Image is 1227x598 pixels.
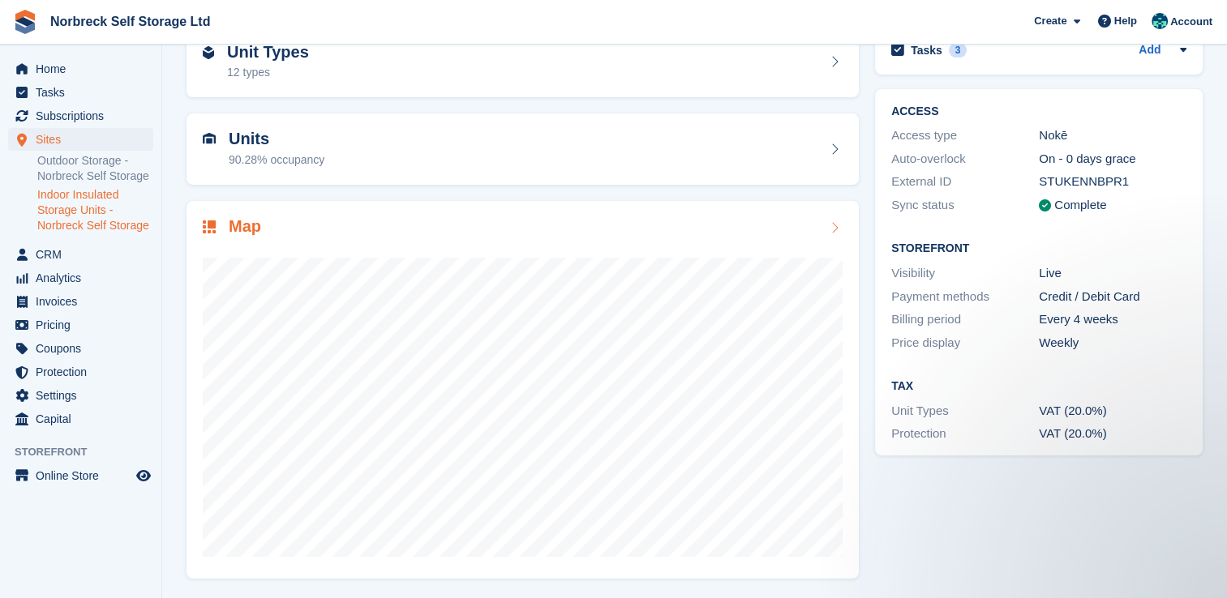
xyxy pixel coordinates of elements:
[1039,310,1186,329] div: Every 4 weeks
[203,220,216,233] img: map-icn-33ee37083ee616e46c38cad1a60f524a97daa1e2b2c8c0bc3eb3415660979fc1.svg
[8,58,153,80] a: menu
[891,425,1039,443] div: Protection
[8,243,153,266] a: menu
[36,243,133,266] span: CRM
[203,46,214,59] img: unit-type-icn-2b2737a686de81e16bb02015468b77c625bbabd49415b5ef34ead5e3b44a266d.svg
[8,81,153,104] a: menu
[949,43,967,58] div: 3
[891,105,1186,118] h2: ACCESS
[229,217,261,236] h2: Map
[229,130,324,148] h2: Units
[1114,13,1137,29] span: Help
[891,196,1039,215] div: Sync status
[891,173,1039,191] div: External ID
[36,384,133,407] span: Settings
[1039,288,1186,306] div: Credit / Debit Card
[187,113,859,185] a: Units 90.28% occupancy
[8,105,153,127] a: menu
[36,128,133,151] span: Sites
[891,334,1039,352] div: Price display
[227,64,309,81] div: 12 types
[1039,264,1186,283] div: Live
[134,466,153,485] a: Preview store
[891,126,1039,145] div: Access type
[203,133,216,144] img: unit-icn-7be61d7bf1b0ce9d3e12c5938cc71ed9869f7b940bace4675aadf7bd6d80202e.svg
[36,361,133,383] span: Protection
[1054,196,1106,215] div: Complete
[227,43,309,62] h2: Unit Types
[8,464,153,487] a: menu
[891,150,1039,169] div: Auto-overlock
[8,290,153,313] a: menu
[1039,150,1186,169] div: On - 0 days grace
[891,402,1039,421] div: Unit Types
[13,10,37,34] img: stora-icon-8386f47178a22dfd0bd8f6a31ec36ba5ce8667c1dd55bd0f319d3a0aa187defe.svg
[1170,14,1212,30] span: Account
[8,267,153,289] a: menu
[1139,41,1161,60] a: Add
[891,310,1039,329] div: Billing period
[8,384,153,407] a: menu
[8,128,153,151] a: menu
[8,314,153,336] a: menu
[36,290,133,313] span: Invoices
[8,408,153,430] a: menu
[36,105,133,127] span: Subscriptions
[1039,173,1186,191] div: STUKENNBPR1
[37,153,153,184] a: Outdoor Storage - Norbreck Self Storage
[1039,425,1186,443] div: VAT (20.0%)
[36,58,133,80] span: Home
[891,288,1039,306] div: Payment methods
[36,314,133,336] span: Pricing
[8,337,153,360] a: menu
[36,337,133,360] span: Coupons
[891,242,1186,255] h2: Storefront
[44,8,217,35] a: Norbreck Self Storage Ltd
[15,444,161,460] span: Storefront
[8,361,153,383] a: menu
[1034,13,1066,29] span: Create
[891,380,1186,393] h2: Tax
[37,187,153,233] a: Indoor Insulated Storage Units - Norbreck Self Storage
[187,201,859,579] a: Map
[891,264,1039,283] div: Visibility
[36,81,133,104] span: Tasks
[1152,13,1168,29] img: Sally King
[911,43,942,58] h2: Tasks
[229,152,324,169] div: 90.28% occupancy
[1039,126,1186,145] div: Nokē
[1039,402,1186,421] div: VAT (20.0%)
[1039,334,1186,352] div: Weekly
[36,267,133,289] span: Analytics
[36,464,133,487] span: Online Store
[187,27,859,98] a: Unit Types 12 types
[36,408,133,430] span: Capital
